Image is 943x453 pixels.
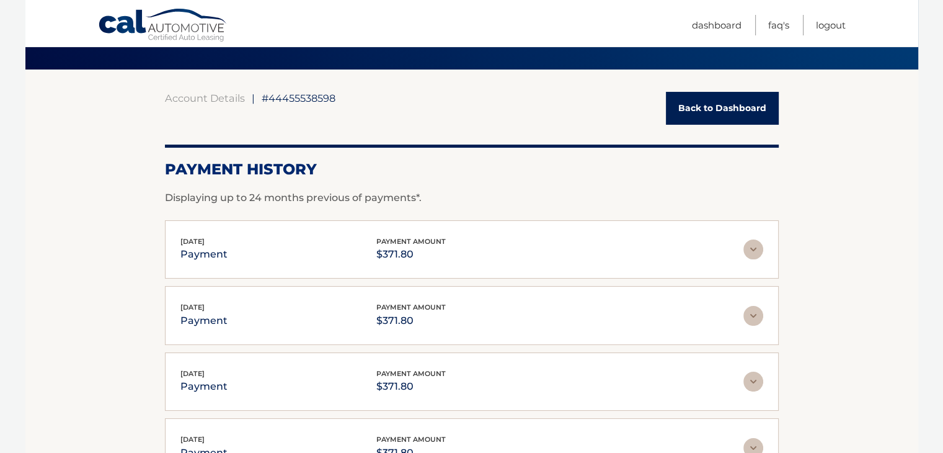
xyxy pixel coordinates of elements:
[376,312,446,330] p: $371.80
[165,191,779,205] p: Displaying up to 24 months previous of payments*.
[180,246,228,263] p: payment
[165,160,779,179] h2: Payment History
[180,237,205,246] span: [DATE]
[376,378,446,395] p: $371.80
[180,435,205,444] span: [DATE]
[666,92,779,125] a: Back to Dashboard
[692,15,742,35] a: Dashboard
[180,369,205,378] span: [DATE]
[262,92,335,104] span: #44455538598
[816,15,846,35] a: Logout
[743,240,763,259] img: accordion-rest.svg
[180,378,228,395] p: payment
[768,15,789,35] a: FAQ's
[98,8,228,44] a: Cal Automotive
[743,372,763,392] img: accordion-rest.svg
[376,237,446,246] span: payment amount
[165,92,245,104] a: Account Details
[376,369,446,378] span: payment amount
[376,303,446,312] span: payment amount
[180,303,205,312] span: [DATE]
[376,246,446,263] p: $371.80
[376,435,446,444] span: payment amount
[743,306,763,326] img: accordion-rest.svg
[180,312,228,330] p: payment
[252,92,255,104] span: |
